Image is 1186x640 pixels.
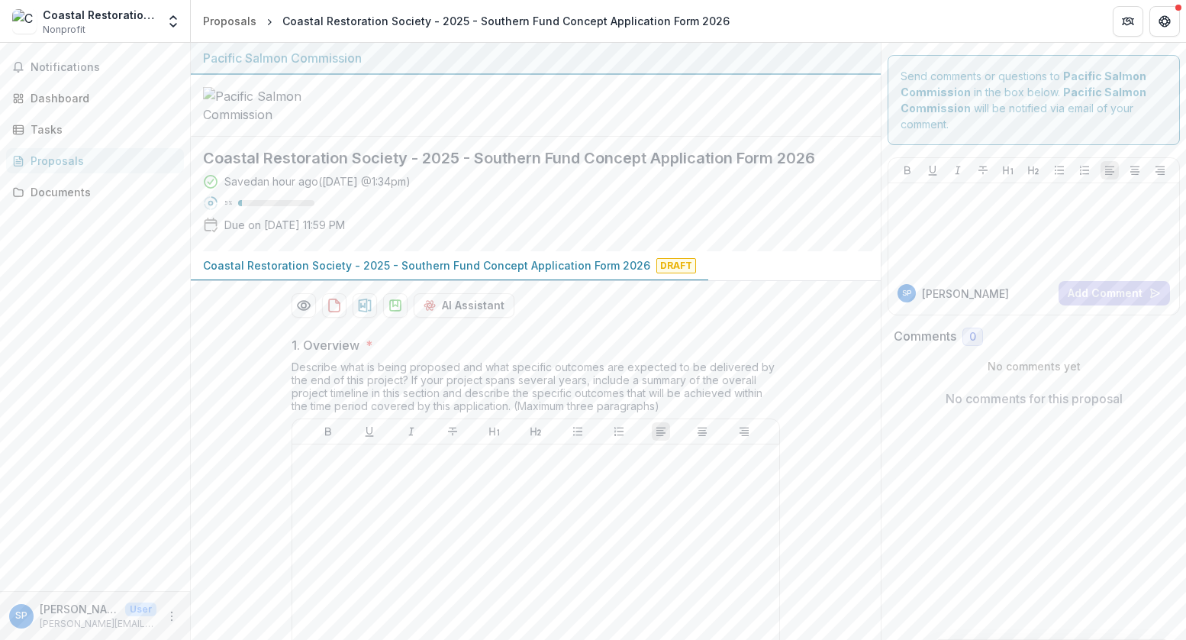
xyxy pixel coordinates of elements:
[6,117,184,142] a: Tasks
[203,87,356,124] img: Pacific Salmon Commission
[922,286,1009,302] p: [PERSON_NAME]
[656,258,696,273] span: Draft
[15,611,27,621] div: Sandy Pike
[402,422,421,441] button: Italicize
[1113,6,1143,37] button: Partners
[203,13,256,29] div: Proposals
[969,331,976,344] span: 0
[43,7,156,23] div: Coastal Restoration Society
[693,422,711,441] button: Align Center
[224,198,232,208] p: 5 %
[949,161,967,179] button: Italicize
[125,603,156,616] p: User
[353,293,377,318] button: download-proposal
[360,422,379,441] button: Underline
[163,607,181,625] button: More
[6,55,184,79] button: Notifications
[292,336,359,354] p: 1. Overview
[1059,281,1170,305] button: Add Comment
[31,121,172,137] div: Tasks
[224,173,411,189] div: Saved an hour ago ( [DATE] @ 1:34pm )
[6,148,184,173] a: Proposals
[527,422,545,441] button: Heading 2
[292,360,780,419] div: Describe what is being proposed and what specific outcomes are expected to be delivered by the en...
[923,161,942,179] button: Underline
[1075,161,1094,179] button: Ordered List
[282,13,730,29] div: Coastal Restoration Society - 2025 - Southern Fund Concept Application Form 2026
[902,289,911,297] div: Sandy Pike
[1151,161,1169,179] button: Align Right
[569,422,587,441] button: Bullet List
[40,617,156,631] p: [PERSON_NAME][EMAIL_ADDRESS][DOMAIN_NAME]
[43,23,85,37] span: Nonprofit
[197,10,263,32] a: Proposals
[443,422,462,441] button: Strike
[485,422,504,441] button: Heading 1
[203,149,844,167] h2: Coastal Restoration Society - 2025 - Southern Fund Concept Application Form 2026
[894,358,1174,374] p: No comments yet
[322,293,346,318] button: download-proposal
[610,422,628,441] button: Ordered List
[6,86,184,111] a: Dashboard
[999,161,1017,179] button: Heading 1
[894,329,956,344] h2: Comments
[414,293,514,318] button: AI Assistant
[898,161,917,179] button: Bold
[652,422,670,441] button: Align Left
[31,90,172,106] div: Dashboard
[224,217,345,233] p: Due on [DATE] 11:59 PM
[31,61,178,74] span: Notifications
[946,389,1123,408] p: No comments for this proposal
[1101,161,1119,179] button: Align Left
[1126,161,1144,179] button: Align Center
[31,184,172,200] div: Documents
[203,49,869,67] div: Pacific Salmon Commission
[6,179,184,205] a: Documents
[1149,6,1180,37] button: Get Help
[163,6,184,37] button: Open entity switcher
[1050,161,1068,179] button: Bullet List
[1024,161,1043,179] button: Heading 2
[974,161,992,179] button: Strike
[203,257,650,273] p: Coastal Restoration Society - 2025 - Southern Fund Concept Application Form 2026
[12,9,37,34] img: Coastal Restoration Society
[197,10,736,32] nav: breadcrumb
[383,293,408,318] button: download-proposal
[40,601,119,617] p: [PERSON_NAME]
[319,422,337,441] button: Bold
[31,153,172,169] div: Proposals
[888,55,1180,145] div: Send comments or questions to in the box below. will be notified via email of your comment.
[292,293,316,318] button: Preview 2681ed10-78b1-48f2-abde-e9220a6a9c1e-0.pdf
[735,422,753,441] button: Align Right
